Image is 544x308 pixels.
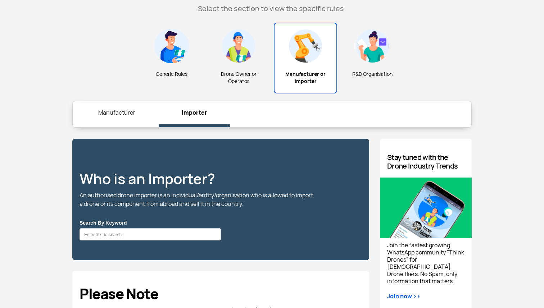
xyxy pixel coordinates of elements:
[343,70,402,78] span: R&D Organisation
[154,29,189,63] img: Generic Rules
[288,29,323,63] img: Manufacturer or Importer
[80,191,314,208] h5: An authorised drone importer is an individual/entity/organisation who is allowed to import a dron...
[209,70,268,85] span: Drone Owner or Operator
[380,178,472,238] img: Recent updates on drone rules.
[80,219,127,226] label: Search By Keyword
[277,70,334,85] span: Manufacturer or Importer
[80,285,362,303] h3: Please Note
[387,153,464,170] h4: Stay tuned with the Drone Industry Trends
[387,242,464,285] span: Join the fastest growing WhatsApp community "Think Drones" for [DEMOGRAPHIC_DATA] Drone fliers. N...
[80,228,221,240] input: Enter text to search
[221,29,256,63] img: Drone Owner or <br/> Operator
[142,70,201,78] span: Generic Rules
[80,170,314,188] h2: Who is an Importer?
[159,101,230,127] a: Importer
[81,101,152,124] a: Manufacturer
[387,292,420,301] a: Join now >>
[355,29,390,63] img: R&D Organisation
